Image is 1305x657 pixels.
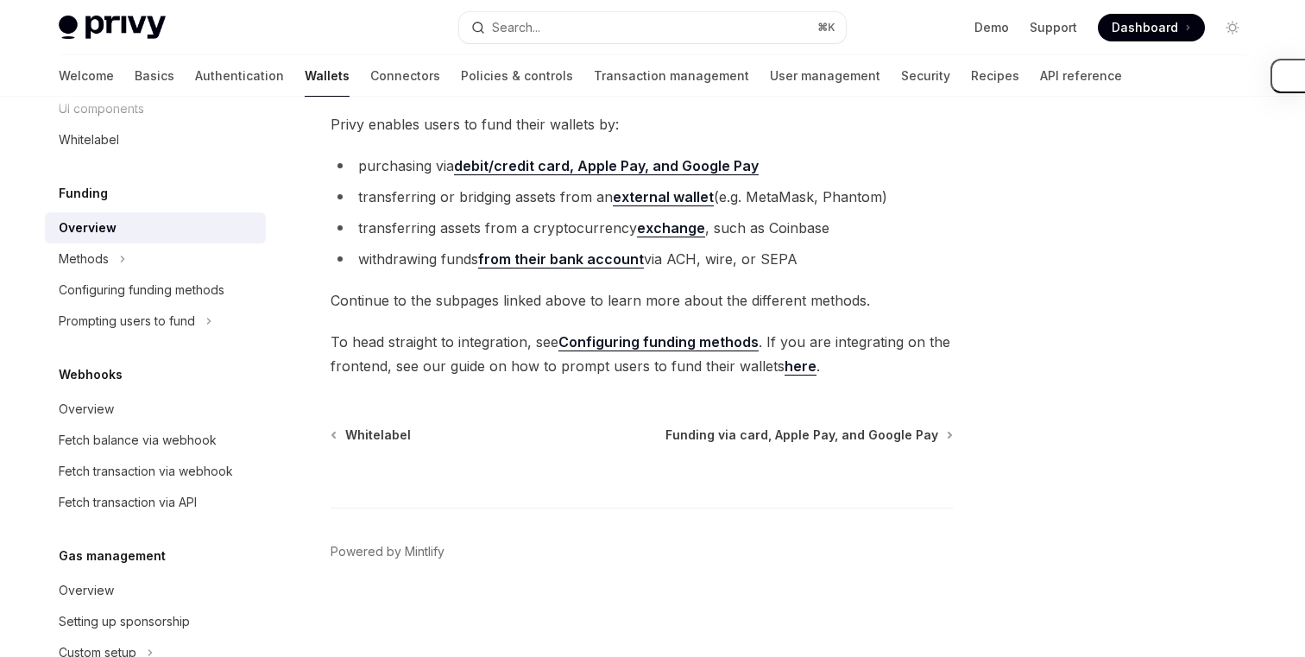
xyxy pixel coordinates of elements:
img: light logo [59,16,166,40]
div: Search... [492,17,540,38]
span: Dashboard [1112,19,1178,36]
a: Authentication [195,55,284,97]
li: withdrawing funds via ACH, wire, or SEPA [331,247,953,271]
a: Connectors [370,55,440,97]
a: Overview [45,394,266,425]
a: here [785,357,816,376]
a: API reference [1040,55,1122,97]
div: Setting up sponsorship [59,611,190,632]
button: Prompting users to fund [45,306,266,337]
a: Basics [135,55,174,97]
button: Methods [45,243,266,275]
a: Welcome [59,55,114,97]
div: Fetch transaction via API [59,492,197,513]
a: Wallets [305,55,350,97]
span: Privy enables users to fund their wallets by: [331,112,953,136]
h5: Funding [59,183,108,204]
li: purchasing via [331,154,953,178]
button: Search...⌘K [459,12,846,43]
h5: Webhooks [59,364,123,385]
a: Whitelabel [332,426,411,444]
li: transferring or bridging assets from an (e.g. MetaMask, Phantom) [331,185,953,209]
a: Transaction management [594,55,749,97]
a: Support [1030,19,1077,36]
a: Fetch transaction via webhook [45,456,266,487]
a: Demo [974,19,1009,36]
a: Powered by Mintlify [331,543,444,560]
a: Dashboard [1098,14,1205,41]
a: Policies & controls [461,55,573,97]
div: Prompting users to fund [59,311,195,332]
span: ⌘ K [817,21,835,35]
h5: Gas management [59,546,166,566]
a: Security [901,55,950,97]
a: Whitelabel [45,124,266,155]
a: from their bank account [478,250,644,268]
a: Funding via card, Apple Pay, and Google Pay [665,426,951,444]
div: Methods [59,249,109,269]
a: Fetch transaction via API [45,487,266,518]
div: Fetch transaction via webhook [59,461,233,482]
div: Overview [59,580,114,601]
span: Funding via card, Apple Pay, and Google Pay [665,426,938,444]
span: Whitelabel [345,426,411,444]
strong: debit/credit card, Apple Pay, and Google Pay [454,157,759,174]
span: Continue to the subpages linked above to learn more about the different methods. [331,288,953,313]
div: Whitelabel [59,130,119,150]
div: Configuring funding methods [59,280,224,300]
div: Fetch balance via webhook [59,430,217,451]
div: Overview [59,399,114,420]
li: transferring assets from a cryptocurrency , such as Coinbase [331,216,953,240]
a: Configuring funding methods [558,333,759,351]
a: Configuring funding methods [45,275,266,306]
a: external wallet [613,188,714,206]
a: Setting up sponsorship [45,606,266,637]
a: debit/credit card, Apple Pay, and Google Pay [454,157,759,175]
a: exchange [637,219,705,237]
a: Recipes [971,55,1019,97]
button: Toggle dark mode [1219,14,1246,41]
a: User management [770,55,880,97]
a: Overview [45,212,266,243]
div: Overview [59,218,117,238]
strong: external wallet [613,188,714,205]
span: To head straight to integration, see . If you are integrating on the frontend, see our guide on h... [331,330,953,378]
a: Overview [45,575,266,606]
a: Fetch balance via webhook [45,425,266,456]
